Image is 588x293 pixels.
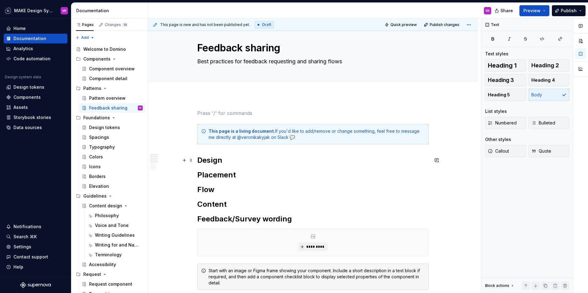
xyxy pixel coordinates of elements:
[197,185,429,195] h2: Flow
[4,232,67,242] button: Search ⌘K
[89,261,116,268] div: Accessibility
[89,164,101,170] div: Icons
[4,252,67,262] button: Contact support
[4,222,67,232] button: Notifications
[73,113,145,123] div: Foundations
[529,74,570,86] button: Heading 4
[196,41,428,55] textarea: Feedback sharing
[13,254,48,260] div: Contact support
[85,230,145,240] a: Writing Guidelines
[79,162,145,172] a: Icons
[430,22,459,27] span: Publish changes
[13,264,23,270] div: Help
[197,199,429,209] h2: Content
[383,20,420,29] button: Quick preview
[160,22,250,27] span: This page is new and has not been published yet.
[488,62,517,69] span: Heading 1
[73,33,96,42] button: Add
[76,22,94,27] div: Pages
[13,124,42,131] div: Data sources
[13,25,26,32] div: Home
[79,279,145,289] a: Request component
[79,152,145,162] a: Colors
[73,191,145,201] div: Guidelines
[62,8,66,13] div: VK
[79,93,145,103] a: Pattern overview
[79,123,145,132] a: Design tokens
[4,34,67,43] a: Documentation
[4,82,67,92] a: Design tokens
[79,201,145,211] a: Content design
[519,5,549,16] button: Preview
[485,74,526,86] button: Heading 3
[73,83,145,93] div: Patterns
[485,51,508,57] div: Text styles
[4,24,67,33] a: Home
[4,113,67,122] a: Storybook stories
[83,271,101,277] div: Request
[73,54,145,64] div: Components
[488,120,517,126] span: Numbered
[5,75,41,80] div: Design system data
[485,117,526,129] button: Numbered
[13,84,44,90] div: Design tokens
[81,35,89,40] span: Add
[85,211,145,221] a: Philosophy
[4,92,67,102] a: Components
[79,181,145,191] a: Elevation
[209,128,275,134] strong: This page is a living document.
[4,44,67,54] a: Analytics
[83,85,101,91] div: Patterns
[13,224,41,230] div: Notifications
[79,172,145,181] a: Borders
[485,145,526,157] button: Callout
[85,240,145,250] a: Writing for and Naming UX Elements
[529,59,570,72] button: Heading 2
[89,66,135,72] div: Component overview
[89,76,127,82] div: Component detail
[20,282,51,288] svg: Supernova Logo
[4,262,67,272] button: Help
[89,105,127,111] div: Feedback sharing
[485,8,490,13] div: VK
[89,281,132,287] div: Request component
[139,105,142,111] div: VK
[13,114,51,121] div: Storybook stories
[531,120,555,126] span: Bulleted
[4,102,67,112] a: Assets
[531,77,555,83] span: Heading 4
[89,144,115,150] div: Typography
[14,8,53,14] div: MAKE Design System
[89,173,106,180] div: Borders
[85,221,145,230] a: Voice and Tone
[89,95,126,101] div: Pattern overview
[529,145,570,157] button: Quote
[531,148,551,154] span: Quote
[76,8,145,14] div: Documentation
[95,252,122,258] div: Terminology
[1,4,70,17] button: MAKE Design SystemVK
[262,22,271,27] span: Draft
[390,22,417,27] span: Quick preview
[89,134,109,140] div: Spacings
[197,170,429,180] h2: Placement
[4,54,67,64] a: Code automation
[83,193,107,199] div: Guidelines
[95,222,129,228] div: Voice and Tone
[73,269,145,279] div: Request
[422,20,462,29] button: Publish changes
[197,214,429,224] h2: Feedback/Survey wording
[492,5,517,16] button: Share
[13,234,37,240] div: Search ⌘K
[488,77,514,83] span: Heading 3
[488,148,509,154] span: Callout
[105,22,128,27] div: Changes
[79,260,145,269] a: Accessibility
[13,35,46,42] div: Documentation
[79,132,145,142] a: Spacings
[4,123,67,132] a: Data sources
[209,268,425,286] div: Start with an image or Figma frame showing your component. Include a short description in a text ...
[95,213,119,219] div: Philosophy
[196,57,428,66] textarea: Best practices for feedback requesting and sharing flows
[197,155,429,165] h2: Design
